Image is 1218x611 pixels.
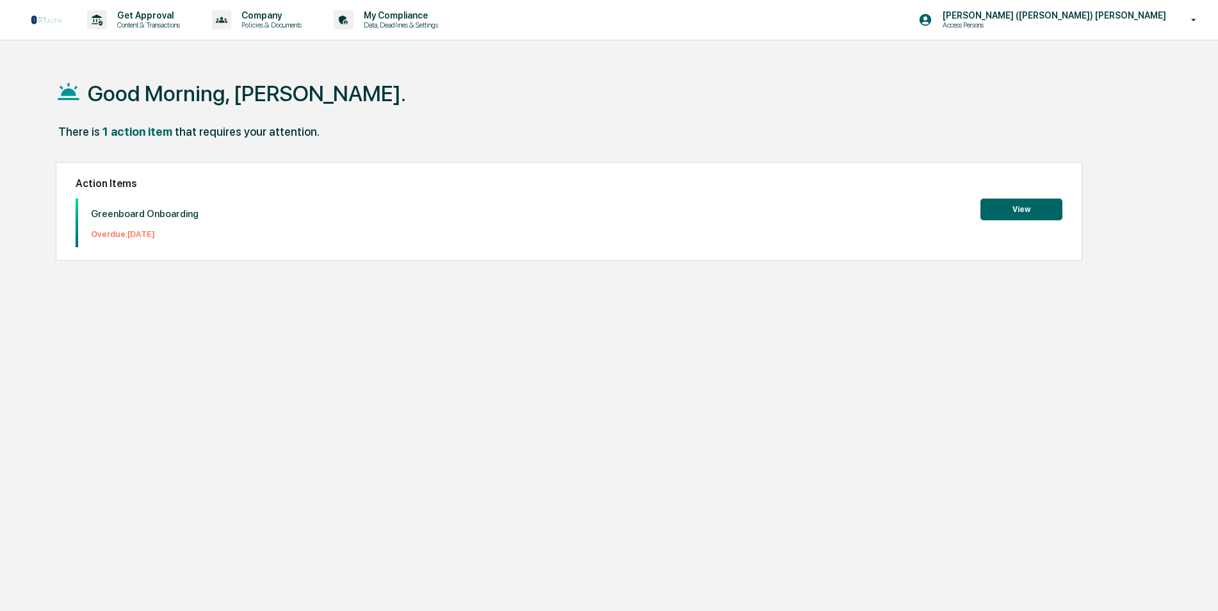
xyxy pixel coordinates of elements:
[231,10,308,20] p: Company
[76,177,1062,190] h2: Action Items
[175,125,320,138] div: that requires your attention.
[231,20,308,29] p: Policies & Documents
[980,199,1062,220] button: View
[932,20,1058,29] p: Access Persons
[58,125,100,138] div: There is
[91,208,199,220] p: Greenboard Onboarding
[91,229,199,239] p: Overdue: [DATE]
[107,20,186,29] p: Content & Transactions
[102,125,172,138] div: 1 action item
[31,15,61,25] img: logo
[980,202,1062,215] a: View
[107,10,186,20] p: Get Approval
[932,10,1173,20] p: [PERSON_NAME] ([PERSON_NAME]) [PERSON_NAME]
[88,81,406,106] h1: Good Morning, [PERSON_NAME].
[353,10,444,20] p: My Compliance
[353,20,444,29] p: Data, Deadlines & Settings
